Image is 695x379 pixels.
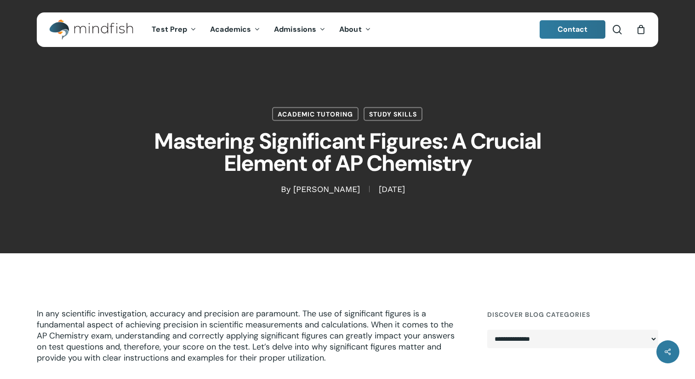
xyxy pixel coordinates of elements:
a: Academic Tutoring [272,107,359,121]
span: Test Prep [152,24,187,34]
h4: Discover Blog Categories [487,306,658,323]
a: Study Skills [364,107,422,121]
a: Academics [203,26,267,34]
span: Contact [558,24,588,34]
span: Admissions [274,24,316,34]
span: Academics [210,24,251,34]
a: Contact [540,20,606,39]
nav: Main Menu [145,12,377,47]
span: About [339,24,362,34]
a: Admissions [267,26,332,34]
span: [DATE] [369,186,414,192]
a: [PERSON_NAME] [293,184,360,194]
a: Test Prep [145,26,203,34]
header: Main Menu [37,12,658,47]
a: About [332,26,378,34]
span: By [281,186,291,192]
h1: Mastering Significant Figures: A Crucial Element of AP Chemistry [118,121,577,184]
span: In any scientific investigation, accuracy and precision are paramount. The use of significant fig... [37,308,455,363]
